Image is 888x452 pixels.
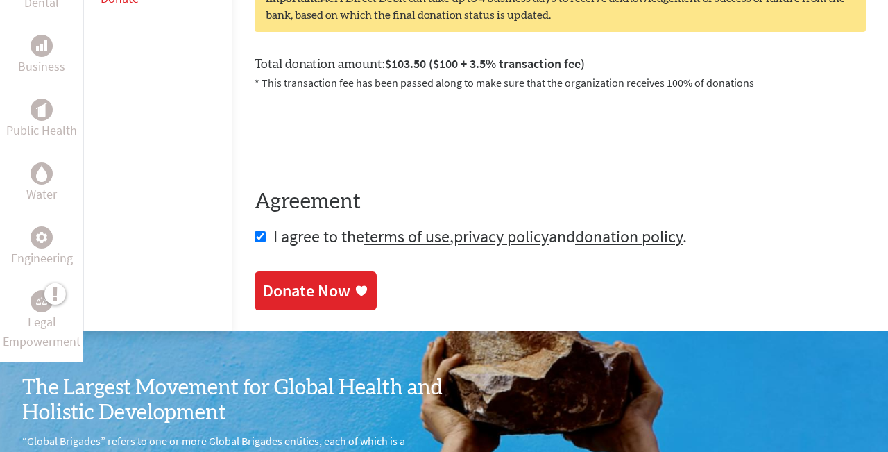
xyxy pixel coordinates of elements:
[36,166,47,182] img: Water
[11,226,73,268] a: EngineeringEngineering
[385,56,585,72] span: $103.50 ($100 + 3.5% transaction fee)
[31,35,53,57] div: Business
[6,99,77,140] a: Public HealthPublic Health
[255,54,585,74] label: Total donation amount:
[31,99,53,121] div: Public Health
[31,290,53,312] div: Legal Empowerment
[575,226,683,247] a: donation policy
[3,290,80,351] a: Legal EmpowermentLegal Empowerment
[255,271,377,310] a: Donate Now
[255,74,866,91] p: * This transaction fee has been passed along to make sure that the organization receives 100% of ...
[18,57,65,76] p: Business
[31,162,53,185] div: Water
[36,297,47,305] img: Legal Empowerment
[11,249,73,268] p: Engineering
[36,103,47,117] img: Public Health
[3,312,80,351] p: Legal Empowerment
[18,35,65,76] a: BusinessBusiness
[255,108,466,162] iframe: reCAPTCHA
[263,280,350,302] div: Donate Now
[26,162,57,204] a: WaterWater
[454,226,549,247] a: privacy policy
[36,232,47,243] img: Engineering
[255,190,866,215] h4: Agreement
[31,226,53,249] div: Engineering
[364,226,450,247] a: terms of use
[273,226,687,247] span: I agree to the , and .
[36,40,47,51] img: Business
[22,376,444,426] h3: The Largest Movement for Global Health and Holistic Development
[26,185,57,204] p: Water
[6,121,77,140] p: Public Health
